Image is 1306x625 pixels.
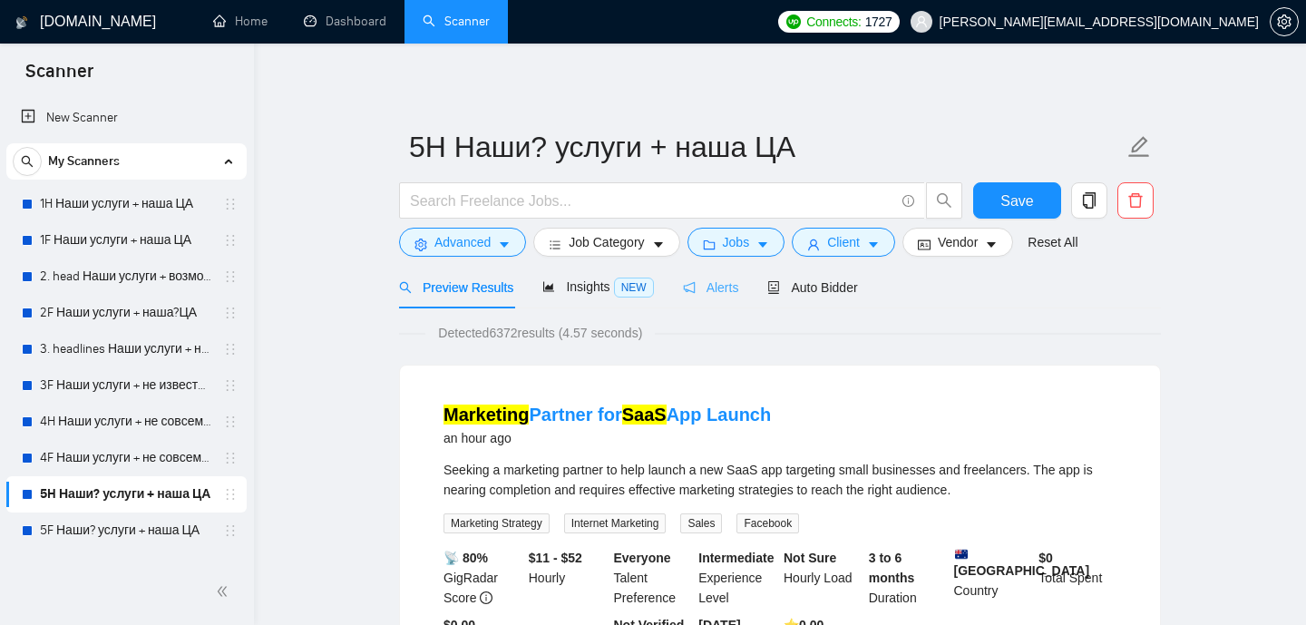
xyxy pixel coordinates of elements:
[304,14,386,29] a: dashboardDashboard
[15,8,28,37] img: logo
[529,551,582,565] b: $11 - $52
[569,232,644,252] span: Job Category
[14,155,41,168] span: search
[736,513,799,533] span: Facebook
[1271,15,1298,29] span: setting
[223,451,238,465] span: holder
[399,281,412,294] span: search
[902,228,1013,257] button: idcardVendorcaret-down
[955,548,968,561] img: 🇦🇺
[780,548,865,608] div: Hourly Load
[938,232,978,252] span: Vendor
[40,331,212,367] a: 3. headlines Наши услуги + не известна ЦА (минус наша ЦА)
[40,186,212,222] a: 1H Наши услуги + наша ЦА
[40,513,212,549] a: 5F Наши? услуги + наша ЦА
[610,548,696,608] div: Talent Preference
[683,281,696,294] span: notification
[1270,15,1299,29] a: setting
[40,222,212,259] a: 1F Наши услуги + наша ЦА
[223,306,238,320] span: holder
[954,548,1090,578] b: [GEOGRAPHIC_DATA]
[223,487,238,502] span: holder
[216,582,234,601] span: double-left
[652,238,665,251] span: caret-down
[973,182,1061,219] button: Save
[1000,190,1033,212] span: Save
[542,280,555,293] span: area-chart
[223,378,238,393] span: holder
[564,513,667,533] span: Internet Marketing
[687,228,785,257] button: folderJobscaret-down
[683,280,739,295] span: Alerts
[703,238,716,251] span: folder
[399,280,513,295] span: Preview Results
[533,228,679,257] button: barsJob Categorycaret-down
[806,12,861,32] span: Connects:
[1028,232,1077,252] a: Reset All
[223,415,238,429] span: holder
[399,228,526,257] button: settingAdvancedcaret-down
[1118,192,1153,209] span: delete
[40,295,212,331] a: 2F Наши услуги + наша?ЦА
[549,238,561,251] span: bars
[807,238,820,251] span: user
[784,551,836,565] b: Not Sure
[902,195,914,207] span: info-circle
[223,197,238,211] span: holder
[1071,182,1107,219] button: copy
[40,259,212,295] a: 2. head Наши услуги + возможно наша ЦА
[40,440,212,476] a: 4F Наши услуги + не совсем наша ЦА (минус наша ЦА)
[443,405,771,425] a: MarketingPartner forSaaSApp Launch
[6,100,247,136] li: New Scanner
[410,190,894,212] input: Search Freelance Jobs...
[414,238,427,251] span: setting
[614,278,654,298] span: NEW
[542,279,653,294] span: Insights
[40,549,212,585] a: 6H Наши?услуги + наша?ЦА
[756,238,769,251] span: caret-down
[443,513,550,533] span: Marketing Strategy
[869,551,915,585] b: 3 to 6 months
[1127,135,1151,159] span: edit
[792,228,895,257] button: userClientcaret-down
[423,14,490,29] a: searchScanner
[915,15,928,28] span: user
[443,460,1116,500] div: Seeking a marketing partner to help launch a new SaaS app targeting small businesses and freelanc...
[767,280,857,295] span: Auto Bidder
[926,182,962,219] button: search
[614,551,671,565] b: Everyone
[443,427,771,449] div: an hour ago
[434,232,491,252] span: Advanced
[918,238,931,251] span: idcard
[827,232,860,252] span: Client
[409,124,1124,170] input: Scanner name...
[40,367,212,404] a: 3F Наши услуги + не известна ЦА (минус наша ЦА)
[525,548,610,608] div: Hourly
[440,548,525,608] div: GigRadar Score
[40,476,212,513] a: 5H Наши? услуги + наша ЦА
[1072,192,1106,209] span: copy
[213,14,268,29] a: homeHome
[1035,548,1120,608] div: Total Spent
[40,404,212,440] a: 4H Наши услуги + не совсем наша ЦА (минус наша ЦА)
[950,548,1036,608] div: Country
[11,58,108,96] span: Scanner
[786,15,801,29] img: upwork-logo.png
[13,147,42,176] button: search
[223,233,238,248] span: holder
[480,591,492,604] span: info-circle
[985,238,998,251] span: caret-down
[425,323,655,343] span: Detected 6372 results (4.57 seconds)
[48,143,120,180] span: My Scanners
[1038,551,1053,565] b: $ 0
[1117,182,1154,219] button: delete
[865,12,892,32] span: 1727
[927,192,961,209] span: search
[767,281,780,294] span: robot
[223,342,238,356] span: holder
[223,269,238,284] span: holder
[622,405,667,425] mark: SaaS
[498,238,511,251] span: caret-down
[867,238,880,251] span: caret-down
[443,551,488,565] b: 📡 80%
